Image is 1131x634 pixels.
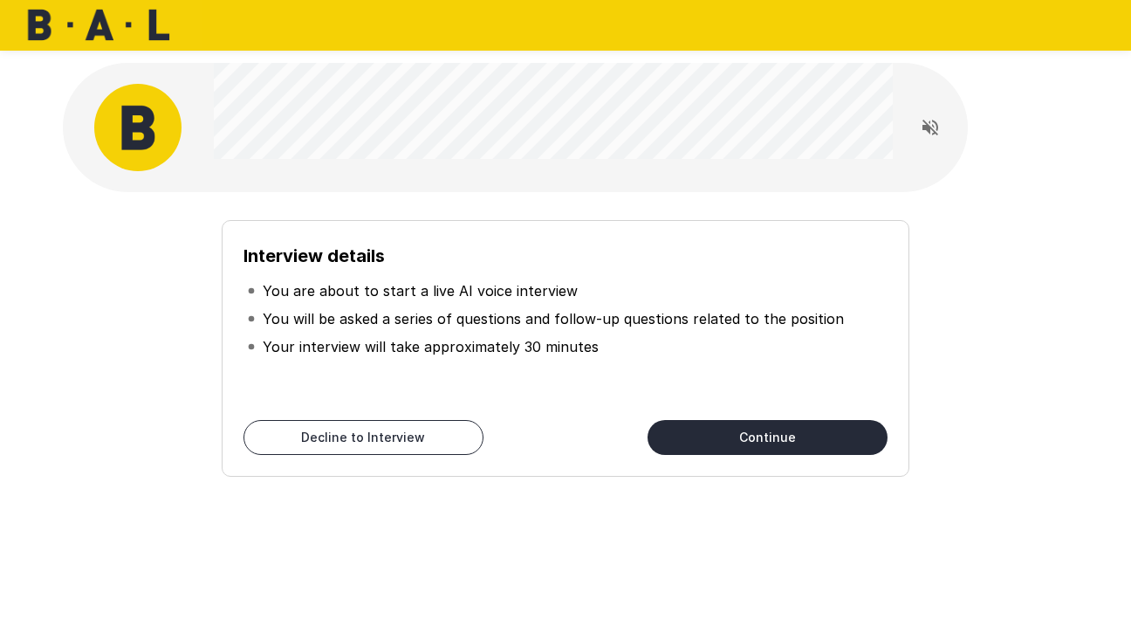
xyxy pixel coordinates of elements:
[94,84,182,171] img: bal_avatar.png
[263,280,578,301] p: You are about to start a live AI voice interview
[648,420,888,455] button: Continue
[243,245,385,266] b: Interview details
[243,420,483,455] button: Decline to Interview
[263,336,599,357] p: Your interview will take approximately 30 minutes
[913,110,948,145] button: Read questions aloud
[263,308,844,329] p: You will be asked a series of questions and follow-up questions related to the position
